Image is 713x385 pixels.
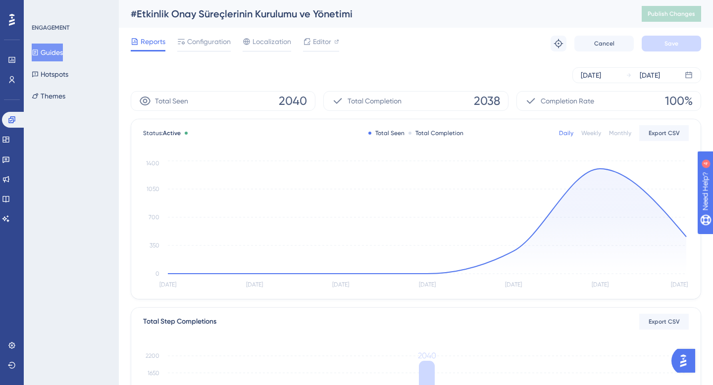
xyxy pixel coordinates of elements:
span: Configuration [187,36,231,48]
div: ENGAGEMENT [32,24,69,32]
tspan: 700 [149,214,159,221]
tspan: [DATE] [592,281,609,288]
tspan: [DATE] [671,281,688,288]
tspan: [DATE] [332,281,349,288]
div: Daily [559,129,573,137]
button: Guides [32,44,63,61]
button: Cancel [574,36,634,51]
span: Cancel [594,40,614,48]
button: Publish Changes [642,6,701,22]
div: Total Seen [368,129,405,137]
button: Export CSV [639,314,689,330]
span: Status: [143,129,181,137]
tspan: 350 [150,242,159,249]
span: Publish Changes [648,10,695,18]
span: 2038 [474,93,500,109]
span: Total Completion [348,95,402,107]
tspan: [DATE] [246,281,263,288]
span: Active [163,130,181,137]
button: Themes [32,87,65,105]
span: Need Help? [23,2,62,14]
span: Export CSV [649,318,680,326]
div: 4 [69,5,72,13]
tspan: 1650 [148,370,159,377]
tspan: [DATE] [159,281,176,288]
div: Monthly [609,129,631,137]
tspan: [DATE] [419,281,436,288]
span: 2040 [279,93,307,109]
span: Reports [141,36,165,48]
div: [DATE] [640,69,660,81]
span: Editor [313,36,331,48]
tspan: 2040 [418,351,436,360]
span: Completion Rate [541,95,594,107]
span: Localization [253,36,291,48]
div: Total Completion [408,129,463,137]
tspan: 1050 [147,186,159,192]
tspan: 0 [155,270,159,277]
span: Save [664,40,678,48]
div: Weekly [581,129,601,137]
div: Total Step Completions [143,316,216,328]
span: Total Seen [155,95,188,107]
tspan: [DATE] [505,281,522,288]
span: Export CSV [649,129,680,137]
iframe: UserGuiding AI Assistant Launcher [671,346,701,376]
button: Hotspots [32,65,68,83]
div: [DATE] [581,69,601,81]
span: 100% [665,93,693,109]
tspan: 2200 [146,352,159,359]
button: Export CSV [639,125,689,141]
div: #Etkinlik Onay Süreçlerinin Kurulumu ve Yönetimi [131,7,617,21]
tspan: 1400 [146,160,159,167]
button: Save [642,36,701,51]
